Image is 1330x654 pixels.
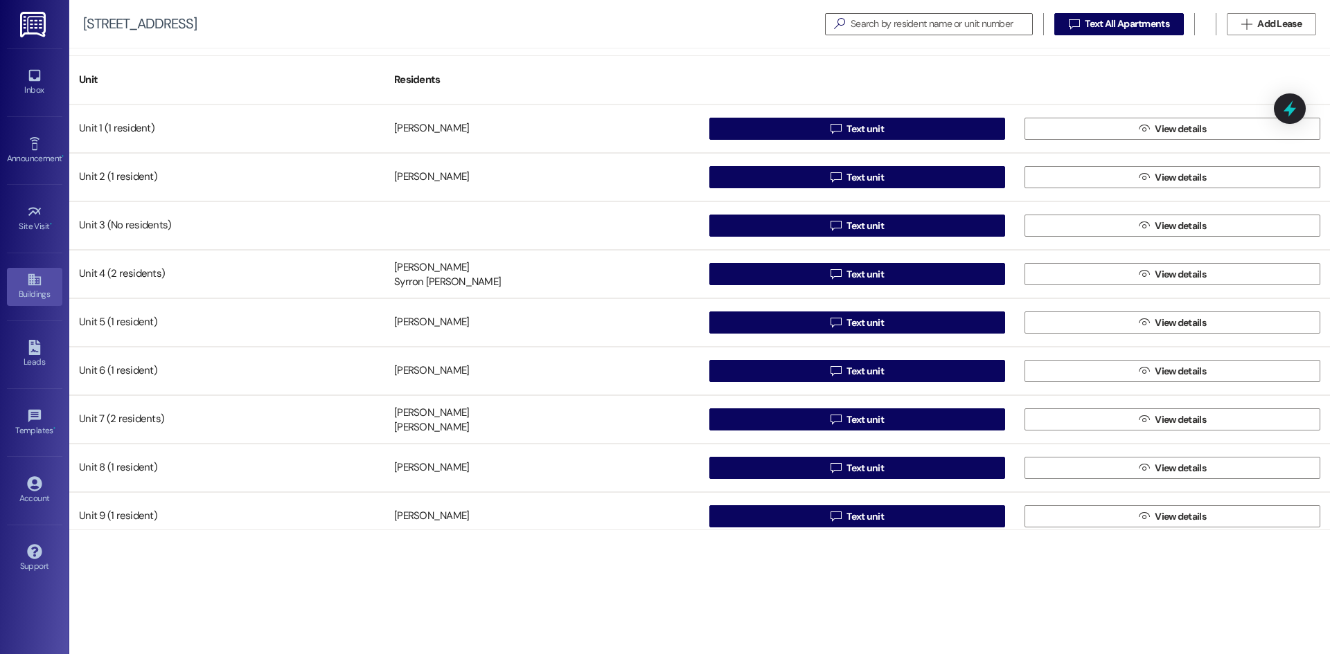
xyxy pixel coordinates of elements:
span: View details [1155,316,1206,330]
span: Text unit [846,461,884,475]
div: Unit 2 (1 resident) [69,163,384,191]
i:  [1139,462,1149,473]
img: ResiDesk Logo [20,12,48,37]
i:  [1139,123,1149,134]
a: Buildings [7,268,62,305]
div: [PERSON_NAME] [394,260,469,275]
a: Site Visit • [7,200,62,237]
i:  [831,414,841,425]
span: Text All Apartments [1085,17,1169,31]
div: Unit 1 (1 resident) [69,115,384,143]
a: Account [7,472,62,509]
span: Add Lease [1257,17,1302,31]
button: View details [1025,263,1320,285]
span: View details [1155,122,1206,136]
i:  [1139,172,1149,183]
i:  [1139,317,1149,328]
span: Text unit [846,316,884,330]
i:  [831,123,841,134]
span: Text unit [846,364,884,379]
i:  [831,365,841,376]
button: Text unit [709,408,1005,430]
i:  [831,317,841,328]
button: Text unit [709,505,1005,527]
span: Text unit [846,219,884,233]
button: View details [1025,118,1320,140]
i:  [831,462,841,473]
button: Text unit [709,360,1005,382]
span: • [50,219,52,229]
button: View details [1025,408,1320,430]
span: • [62,152,64,161]
button: Add Lease [1227,13,1316,35]
a: Templates • [7,404,62,442]
div: Unit 8 (1 resident) [69,454,384,482]
a: Leads [7,336,62,373]
span: View details [1155,170,1206,185]
i:  [831,220,841,231]
button: Text unit [709,263,1005,285]
i:  [831,269,841,280]
i:  [828,17,851,31]
span: Text unit [846,122,884,136]
div: Unit 5 (1 resident) [69,309,384,336]
div: [PERSON_NAME] [394,122,469,136]
i:  [831,511,841,522]
span: Text unit [846,509,884,524]
div: Unit 6 (1 resident) [69,357,384,385]
div: Unit 9 (1 resident) [69,502,384,530]
i:  [1069,19,1079,30]
div: [PERSON_NAME] [394,406,469,420]
span: View details [1155,364,1206,379]
span: View details [1155,219,1206,233]
button: Text unit [709,166,1005,188]
i:  [1139,220,1149,231]
button: View details [1025,457,1320,479]
button: Text All Apartments [1054,13,1184,35]
i:  [1241,19,1252,30]
button: View details [1025,360,1320,382]
button: View details [1025,505,1320,527]
div: [PERSON_NAME] [394,364,469,379]
a: Inbox [7,64,62,101]
div: [PERSON_NAME] [394,509,469,524]
div: Syrron [PERSON_NAME] [394,275,501,290]
span: Text unit [846,267,884,282]
input: Search by resident name or unit number [851,15,1032,34]
span: Text unit [846,170,884,185]
button: View details [1025,166,1320,188]
i:  [1139,414,1149,425]
i:  [831,172,841,183]
span: View details [1155,267,1206,282]
button: Text unit [709,118,1005,140]
i:  [1139,365,1149,376]
div: Residents [384,63,700,97]
div: Unit 3 (No residents) [69,212,384,239]
div: Unit [69,63,384,97]
button: Text unit [709,215,1005,237]
span: View details [1155,509,1206,524]
div: Unit 7 (2 residents) [69,406,384,433]
div: [PERSON_NAME] [394,421,469,435]
i:  [1139,269,1149,280]
span: View details [1155,461,1206,475]
span: • [53,424,55,433]
span: View details [1155,412,1206,427]
button: Text unit [709,311,1005,334]
a: Support [7,540,62,577]
div: [PERSON_NAME] [394,170,469,185]
div: [PERSON_NAME] [394,461,469,475]
i:  [1139,511,1149,522]
div: Unit 4 (2 residents) [69,260,384,288]
span: Text unit [846,412,884,427]
button: View details [1025,311,1320,334]
button: View details [1025,215,1320,237]
div: [STREET_ADDRESS] [83,17,197,31]
button: Text unit [709,457,1005,479]
div: [PERSON_NAME] [394,316,469,330]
